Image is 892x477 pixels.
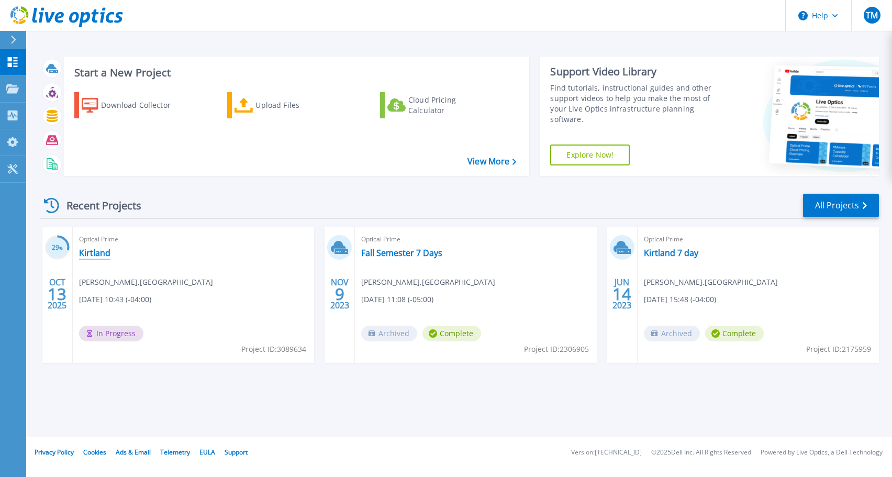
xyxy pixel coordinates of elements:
[361,294,433,305] span: [DATE] 11:08 (-05:00)
[47,275,67,313] div: OCT 2025
[241,343,306,355] span: Project ID: 3089634
[48,290,66,298] span: 13
[644,294,716,305] span: [DATE] 15:48 (-04:00)
[422,326,481,341] span: Complete
[79,276,213,288] span: [PERSON_NAME] , [GEOGRAPHIC_DATA]
[705,326,764,341] span: Complete
[467,157,516,167] a: View More
[335,290,344,298] span: 9
[380,92,497,118] a: Cloud Pricing Calculator
[79,234,308,245] span: Optical Prime
[40,193,155,218] div: Recent Projects
[255,95,339,116] div: Upload Files
[524,343,589,355] span: Project ID: 2306905
[227,92,344,118] a: Upload Files
[408,95,492,116] div: Cloud Pricing Calculator
[550,83,722,125] div: Find tutorials, instructional guides and other support videos to help you make the most of your L...
[651,449,751,456] li: © 2025 Dell Inc. All Rights Reserved
[45,242,70,254] h3: 29
[866,11,878,19] span: TM
[79,294,151,305] span: [DATE] 10:43 (-04:00)
[199,448,215,457] a: EULA
[361,234,590,245] span: Optical Prime
[644,276,778,288] span: [PERSON_NAME] , [GEOGRAPHIC_DATA]
[644,234,873,245] span: Optical Prime
[101,95,185,116] div: Download Collector
[806,343,871,355] span: Project ID: 2175959
[79,248,110,258] a: Kirtland
[612,275,632,313] div: JUN 2023
[803,194,879,217] a: All Projects
[74,67,516,79] h3: Start a New Project
[35,448,74,457] a: Privacy Policy
[79,326,143,341] span: In Progress
[550,145,630,165] a: Explore Now!
[160,448,190,457] a: Telemetry
[83,448,106,457] a: Cookies
[644,326,700,341] span: Archived
[550,65,722,79] div: Support Video Library
[644,248,698,258] a: Kirtland 7 day
[59,245,63,251] span: %
[361,326,417,341] span: Archived
[361,276,495,288] span: [PERSON_NAME] , [GEOGRAPHIC_DATA]
[761,449,883,456] li: Powered by Live Optics, a Dell Technology
[116,448,151,457] a: Ads & Email
[571,449,642,456] li: Version: [TECHNICAL_ID]
[74,92,191,118] a: Download Collector
[225,448,248,457] a: Support
[330,275,350,313] div: NOV 2023
[612,290,631,298] span: 14
[361,248,442,258] a: Fall Semester 7 Days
